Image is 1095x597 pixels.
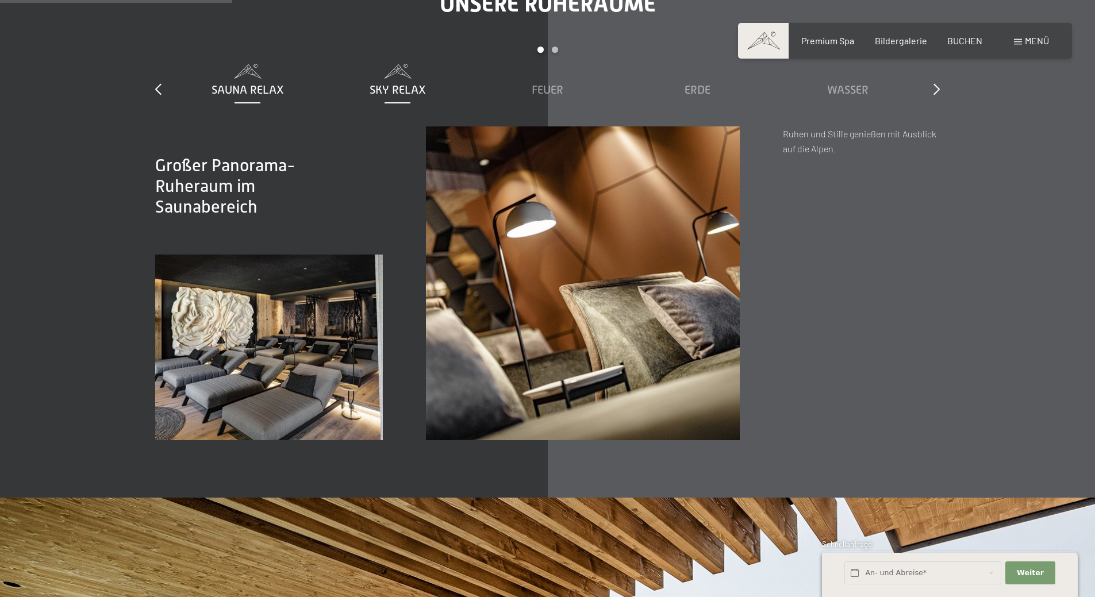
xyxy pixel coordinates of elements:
a: Premium Spa [801,35,854,46]
span: Erde [685,83,710,96]
div: Carousel Page 1 (Current Slide) [537,47,544,53]
span: Sauna Relax [212,83,284,96]
div: Carousel Page 2 [552,47,558,53]
a: Bildergalerie [875,35,927,46]
span: Großer Panorama-Ruheraum im Saunabereich [155,156,295,217]
p: Ruhen und Stille genießen mit Ausblick auf die Alpen. [783,126,940,156]
span: Weiter [1017,568,1044,578]
a: BUCHEN [947,35,982,46]
img: Ruheräume - Chill Lounge - Wellnesshotel - Ahrntal - Schwarzenstein [155,255,383,440]
span: Schnellanfrage [822,540,872,549]
span: Feuer [532,83,563,96]
img: Ruheräume - Chill Lounge - Wellnesshotel - Ahrntal - Schwarzenstein [426,126,740,440]
span: Menü [1025,35,1049,46]
button: Weiter [1005,561,1055,585]
span: Sky Relax [370,83,426,96]
span: Wasser [827,83,869,96]
div: Carousel Pagination [172,47,923,64]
